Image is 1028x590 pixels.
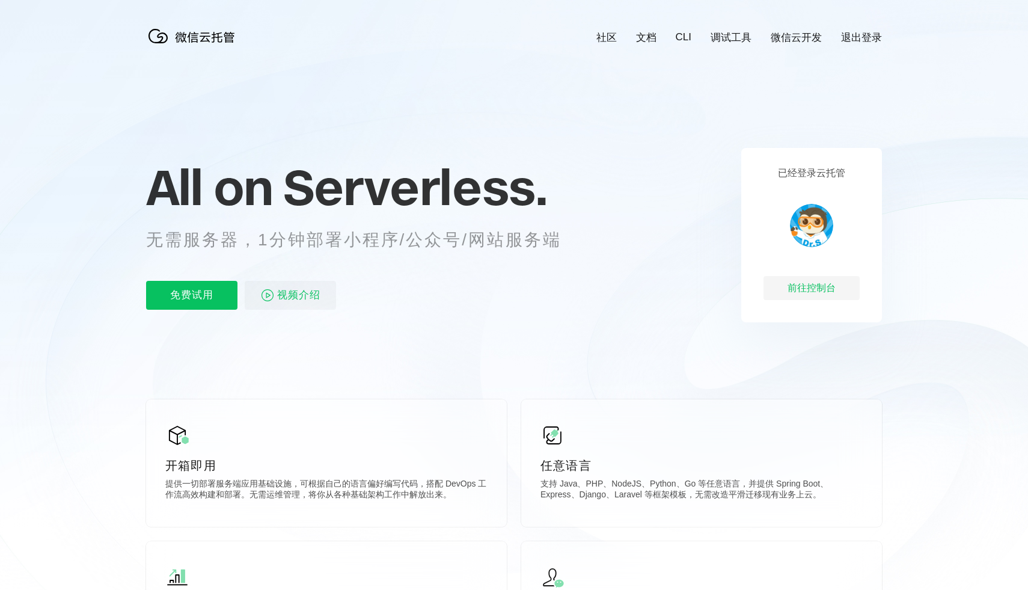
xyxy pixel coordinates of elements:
div: 前往控制台 [763,276,860,300]
p: 免费试用 [146,281,237,310]
a: 微信云托管 [146,40,242,50]
span: All on [146,157,272,217]
img: 微信云托管 [146,24,242,48]
a: 调试工具 [711,31,751,45]
span: 视频介绍 [277,281,320,310]
p: 开箱即用 [165,457,488,474]
p: 支持 Java、PHP、NodeJS、Python、Go 等任意语言，并提供 Spring Boot、Express、Django、Laravel 等框架模板，无需改造平滑迁移现有业务上云。 [540,479,863,503]
p: 无需服务器，1分钟部署小程序/公众号/网站服务端 [146,228,584,252]
p: 提供一切部署服务端应用基础设施，可根据自己的语言偏好编写代码，搭配 DevOps 工作流高效构建和部署。无需运维管理，将你从各种基础架构工作中解放出来。 [165,479,488,503]
a: 文档 [636,31,656,45]
a: 微信云开发 [771,31,822,45]
p: 任意语言 [540,457,863,474]
a: 退出登录 [841,31,882,45]
p: 已经登录云托管 [778,167,845,180]
a: 社区 [596,31,617,45]
img: video_play.svg [260,288,275,303]
a: CLI [676,31,691,43]
span: Serverless. [283,157,547,217]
